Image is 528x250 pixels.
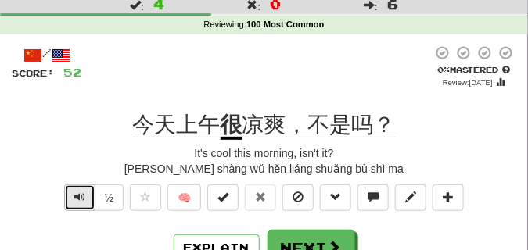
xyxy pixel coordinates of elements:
button: ½ [95,184,124,211]
small: Review: [DATE] [443,78,493,87]
div: Text-to-speech controls [61,184,124,219]
button: Add to collection (alt+a) [433,184,464,211]
button: Reset to 0% Mastered (alt+r) [245,184,276,211]
strong: 100 Most Common [246,20,324,29]
span: 凉爽，不是吗？ [242,112,396,137]
button: 🧠 [167,184,201,211]
button: Ignore sentence (alt+i) [282,184,314,211]
span: 52 [63,66,82,79]
div: Mastered [432,64,516,75]
div: It's cool this morning, isn't it? [12,145,516,161]
span: 0 % [438,65,451,74]
u: 很 [221,112,242,140]
span: Score: [12,68,54,78]
button: Set this sentence to 100% Mastered (alt+m) [207,184,239,211]
button: Play sentence audio (ctl+space) [64,184,95,211]
span: 今天上午 [133,112,221,137]
button: Favorite sentence (alt+f) [130,184,161,211]
div: [PERSON_NAME] shàng wǔ hěn liáng shuǎng bù shì ma [12,161,516,177]
button: Edit sentence (alt+d) [395,184,426,211]
button: Grammar (alt+g) [320,184,351,211]
div: / [12,45,82,65]
button: Discuss sentence (alt+u) [357,184,389,211]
